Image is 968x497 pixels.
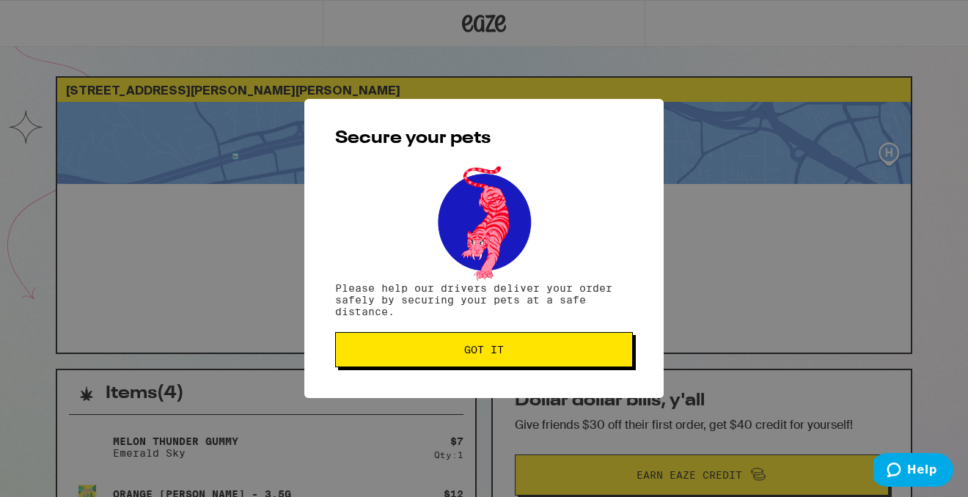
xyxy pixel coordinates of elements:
iframe: Opens a widget where you can find more information [873,453,953,490]
button: Got it [335,332,633,367]
span: Got it [464,345,504,355]
p: Please help our drivers deliver your order safely by securing your pets at a safe distance. [335,282,633,317]
img: pets [424,162,544,282]
h2: Secure your pets [335,130,633,147]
